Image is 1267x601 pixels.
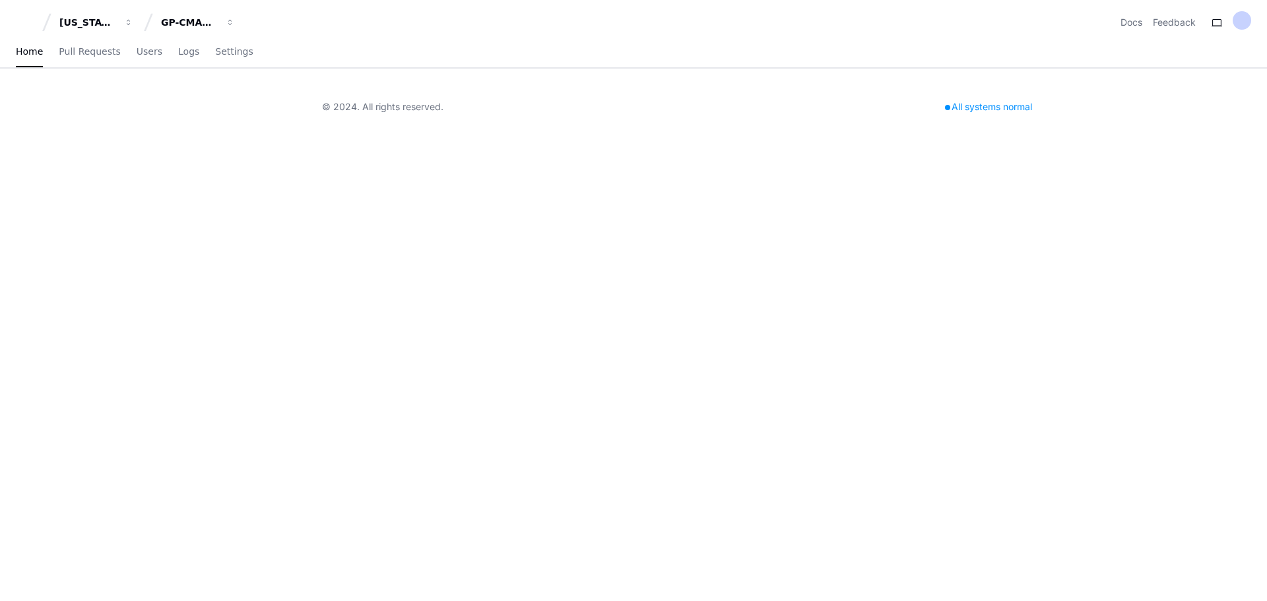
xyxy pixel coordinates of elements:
span: Settings [215,47,253,55]
div: All systems normal [937,98,1040,116]
div: GP-CMAG-MP2 [161,16,218,29]
div: [US_STATE] Pacific [59,16,116,29]
button: GP-CMAG-MP2 [156,11,240,34]
a: Settings [215,37,253,67]
a: Home [16,37,43,67]
a: Pull Requests [59,37,120,67]
span: Home [16,47,43,55]
span: Users [137,47,162,55]
span: Pull Requests [59,47,120,55]
a: Docs [1121,16,1142,29]
a: Logs [178,37,199,67]
button: Feedback [1153,16,1196,29]
a: Users [137,37,162,67]
span: Logs [178,47,199,55]
div: © 2024. All rights reserved. [322,100,443,113]
button: [US_STATE] Pacific [54,11,139,34]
